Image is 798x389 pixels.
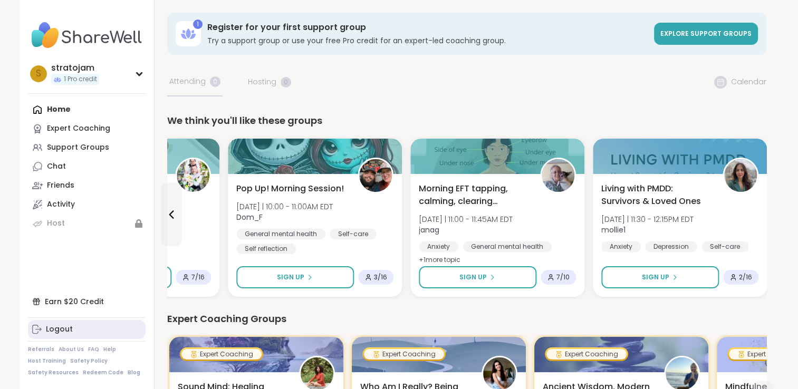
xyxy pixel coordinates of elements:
div: Self-care [330,229,377,239]
div: General mental health [236,229,325,239]
div: Logout [46,324,73,335]
a: Blog [128,369,140,376]
span: Pop Up! Morning Session! [236,182,344,195]
div: Anxiety [419,241,458,252]
div: Expert Coaching [364,349,444,359]
span: 2 / 16 [739,273,752,281]
div: Self reflection [236,244,296,254]
a: Redeem Code [83,369,123,376]
span: 1 Pro credit [64,75,97,84]
span: Sign Up [642,273,669,282]
div: Friends [47,180,74,191]
a: Chat [28,157,146,176]
a: Activity [28,195,146,214]
a: Safety Resources [28,369,79,376]
div: We think you'll like these groups [167,113,766,128]
button: Sign Up [419,266,536,288]
div: Earn $20 Credit [28,292,146,311]
div: Expert Coaching [546,349,627,359]
span: Sign Up [277,273,304,282]
span: 7 / 16 [191,273,205,281]
img: JollyJessie38 [177,159,209,192]
div: Chat [47,161,66,172]
a: Safety Policy [70,357,108,365]
img: janag [542,159,574,192]
a: FAQ [88,346,99,353]
div: Anxiety [601,241,641,252]
span: 7 / 10 [556,273,570,281]
a: Help [103,346,116,353]
h3: Try a support group or use your free Pro credit for an expert-led coaching group. [207,35,648,46]
div: General mental health [463,241,552,252]
div: Depression [645,241,697,252]
img: ShareWell Nav Logo [28,17,146,54]
div: Expert Coaching [47,123,110,134]
span: s [36,67,41,81]
a: Host Training [28,357,66,365]
div: Support Groups [47,142,109,153]
a: Explore support groups [654,23,758,45]
div: 1 [193,20,203,29]
div: Activity [47,199,75,210]
img: Dom_F [359,159,392,192]
b: Dom_F [236,212,263,222]
a: Logout [28,320,146,339]
span: [DATE] | 10:00 - 11:00AM EDT [236,201,333,212]
button: Sign Up [601,266,719,288]
button: Sign Up [236,266,354,288]
span: [DATE] | 11:00 - 11:45AM EDT [419,214,513,225]
div: Expert Coaching Groups [167,312,766,326]
b: mollie1 [601,225,626,235]
span: 3 / 16 [374,273,387,281]
h3: Register for your first support group [207,22,648,33]
div: Self-care [701,241,748,252]
a: Referrals [28,346,54,353]
a: Friends [28,176,146,195]
a: Support Groups [28,138,146,157]
div: Host [47,218,65,229]
img: mollie1 [724,159,757,192]
a: About Us [59,346,84,353]
span: Living with PMDD: Survivors & Loved Ones [601,182,711,208]
b: janag [419,225,439,235]
div: Expert Coaching [181,349,262,359]
span: Morning EFT tapping, calming, clearing exercises [419,182,528,208]
span: [DATE] | 11:30 - 12:15PM EDT [601,214,694,225]
a: Expert Coaching [28,119,146,138]
span: Explore support groups [660,29,752,38]
span: Sign Up [459,273,487,282]
div: stratojam [51,62,99,74]
a: Host [28,214,146,233]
